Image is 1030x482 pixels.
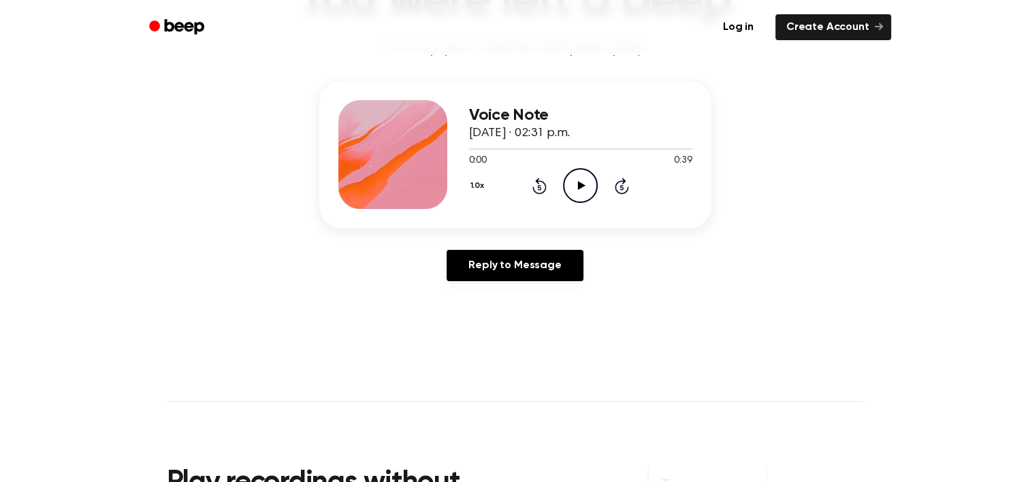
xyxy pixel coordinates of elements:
h3: Voice Note [469,106,692,125]
a: Beep [140,14,216,41]
span: 0:39 [674,154,692,168]
span: [DATE] · 02:31 p.m. [469,127,570,140]
a: Reply to Message [447,250,583,281]
a: Log in [709,12,767,43]
span: 0:00 [469,154,487,168]
a: Create Account [775,14,891,40]
button: 1.0x [469,174,489,197]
